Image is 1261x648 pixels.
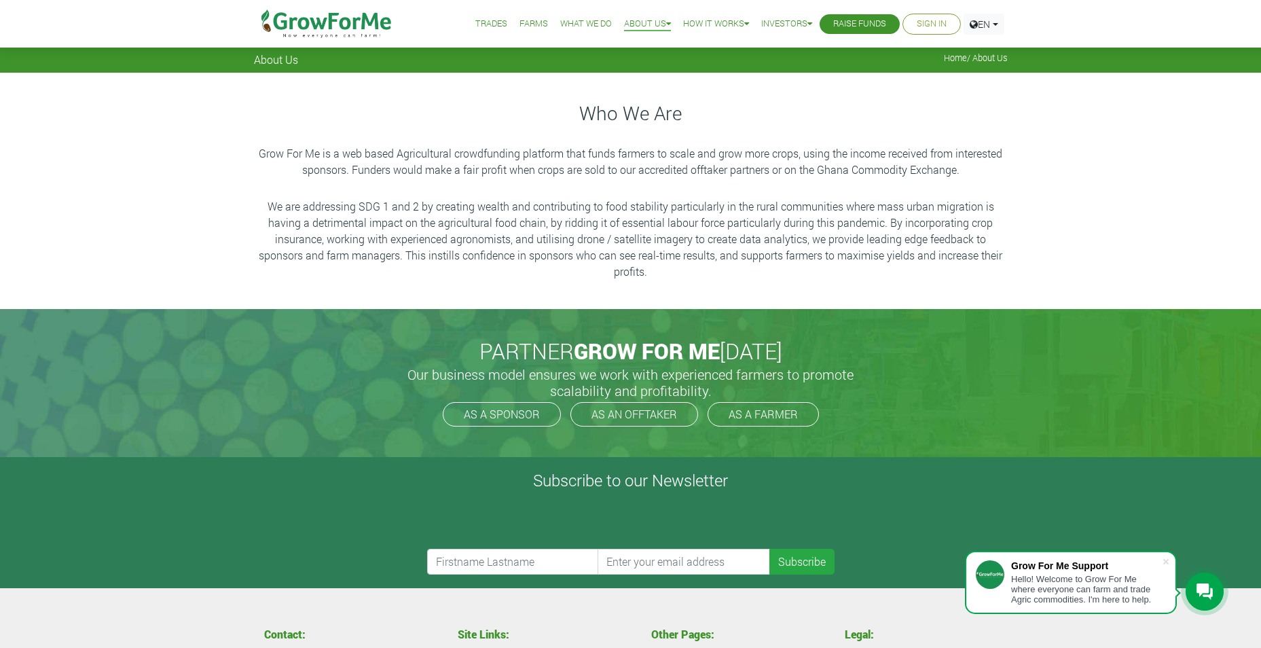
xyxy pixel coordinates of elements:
[624,17,671,31] a: About Us
[845,629,998,640] h4: Legal:
[574,336,720,365] span: GROW FOR ME
[475,17,507,31] a: Trades
[519,17,548,31] a: Farms
[761,17,812,31] a: Investors
[259,338,1002,364] h2: PARTNER [DATE]
[683,17,749,31] a: How it Works
[458,629,610,640] h4: Site Links:
[256,145,1006,178] p: Grow For Me is a web based Agricultural crowdfunding platform that funds farmers to scale and gro...
[264,629,417,640] h4: Contact:
[560,17,612,31] a: What We Do
[1011,574,1162,605] div: Hello! Welcome to Grow For Me where everyone can farm and trade Agric commodities. I'm here to help.
[1011,560,1162,571] div: Grow For Me Support
[708,402,819,427] a: AS A FARMER
[427,496,634,549] iframe: reCAPTCHA
[944,52,967,63] a: Home
[944,53,1008,63] span: / About Us
[427,549,600,575] input: Firstname Lastname
[570,402,698,427] a: AS AN OFFTAKER
[651,629,804,640] h4: Other Pages:
[964,14,1004,35] a: EN
[256,198,1006,280] p: We are addressing SDG 1 and 2 by creating wealth and contributing to food stability particularly ...
[256,102,1006,125] h3: Who We Are
[598,549,770,575] input: Enter your email address
[393,366,869,399] h5: Our business model ensures we work with experienced farmers to promote scalability and profitabil...
[917,17,947,31] a: Sign In
[769,549,835,575] button: Subscribe
[443,402,561,427] a: AS A SPONSOR
[833,17,886,31] a: Raise Funds
[17,471,1244,490] h4: Subscribe to our Newsletter
[254,53,298,66] span: About Us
